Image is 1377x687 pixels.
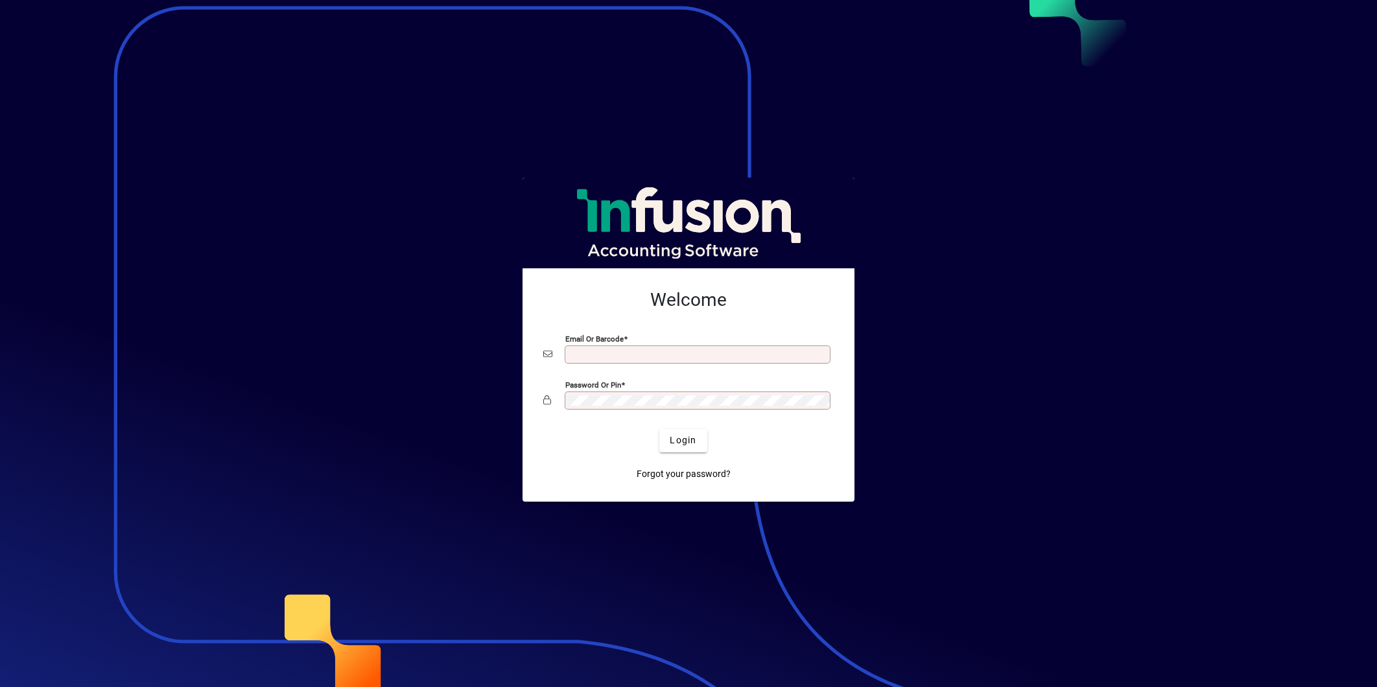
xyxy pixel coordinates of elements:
a: Forgot your password? [631,463,736,486]
button: Login [659,429,707,452]
span: Forgot your password? [637,467,731,481]
span: Login [670,434,696,447]
mat-label: Email or Barcode [565,334,624,343]
mat-label: Password or Pin [565,380,621,389]
h2: Welcome [543,289,834,311]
